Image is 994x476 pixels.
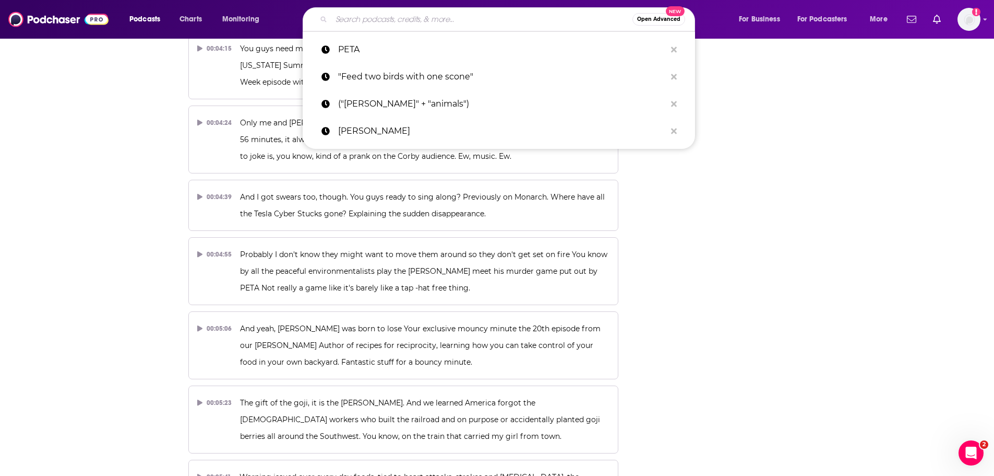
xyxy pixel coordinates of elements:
[903,10,920,28] a: Show notifications dropdown
[197,189,232,205] div: 00:04:39
[732,11,793,28] button: open menu
[338,90,666,118] p: ("peter" + "animals")
[197,40,232,57] div: 00:04:15
[173,11,208,28] a: Charts
[791,11,863,28] button: open menu
[303,36,695,63] a: PETA
[188,311,619,379] button: 00:05:06And yeah, [PERSON_NAME] was born to lose Your exclusive mouncy minute the 20th episode fr...
[666,6,685,16] span: New
[240,44,610,87] span: You guys need more? How about your exclusive brand new New World Next Week episode 601 [US_STATE]...
[188,31,619,99] button: 00:04:15You guys need more? How about your exclusive brand new New World Next Week episode 601 [U...
[870,12,888,27] span: More
[739,12,780,27] span: For Business
[197,320,232,337] div: 00:05:06
[188,180,619,231] button: 00:04:39And I got swears too, though. You guys ready to sing along? Previously on Monarch. Where ...
[929,10,945,28] a: Show notifications dropdown
[197,394,232,411] div: 00:05:23
[338,36,666,63] p: PETA
[197,114,232,131] div: 00:04:24
[188,106,619,173] button: 00:04:24Only me and [PERSON_NAME] and [PERSON_NAME] have heard it, and you will as well. Here in ...
[215,11,273,28] button: open menu
[338,118,666,145] p: peter
[957,8,980,31] img: User Profile
[240,398,602,441] span: The gift of the goji, it is the [PERSON_NAME]. And we learned America forgot the [DEMOGRAPHIC_DAT...
[303,118,695,145] a: [PERSON_NAME]
[129,12,160,27] span: Podcasts
[240,192,607,218] span: And I got swears too, though. You guys ready to sing along? Previously on Monarch. Where have all...
[957,8,980,31] span: Logged in as WesBurdett
[303,90,695,118] a: ("[PERSON_NAME]" + "animals")
[313,7,705,31] div: Search podcasts, credits, & more...
[338,63,666,90] p: "Feed two birds with one scone"
[240,118,612,161] span: Only me and [PERSON_NAME] and [PERSON_NAME] have heard it, and you will as well. Here in about 56...
[980,440,988,449] span: 2
[8,9,109,29] img: Podchaser - Follow, Share and Rate Podcasts
[222,12,259,27] span: Monitoring
[122,11,174,28] button: open menu
[240,324,603,367] span: And yeah, [PERSON_NAME] was born to lose Your exclusive mouncy minute the 20th episode from our [...
[188,237,619,305] button: 00:04:55Probably I don't know they might want to move them around so they don't get set on fire Y...
[637,17,680,22] span: Open Advanced
[331,11,632,28] input: Search podcasts, credits, & more...
[972,8,980,16] svg: Add a profile image
[197,246,232,263] div: 00:04:55
[797,12,847,27] span: For Podcasters
[240,250,609,293] span: Probably I don't know they might want to move them around so they don't get set on fire You know ...
[632,13,685,26] button: Open AdvancedNew
[188,386,619,454] button: 00:05:23The gift of the goji, it is the [PERSON_NAME]. And we learned America forgot the [DEMOGRA...
[957,8,980,31] button: Show profile menu
[303,63,695,90] a: "Feed two birds with one scone"
[179,12,202,27] span: Charts
[863,11,901,28] button: open menu
[959,440,984,466] iframe: Intercom live chat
